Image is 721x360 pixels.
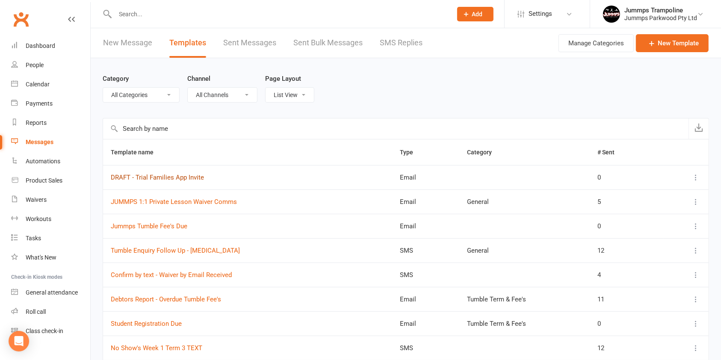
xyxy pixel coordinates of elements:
div: 12 [597,345,656,352]
a: Debtors Report - Overdue Tumble Fee's [111,295,221,303]
button: Add [457,7,493,21]
div: General attendance [26,289,78,296]
div: Messages [26,139,53,145]
a: Waivers [11,190,90,210]
td: SMS [392,238,459,263]
a: DRAFT - Trial Families App Invite [111,174,204,181]
div: Workouts [26,215,51,222]
a: General attendance kiosk mode [11,283,90,302]
div: Reports [26,119,47,126]
button: Template name [111,147,163,157]
a: Clubworx [10,9,32,30]
div: 0 [597,320,656,328]
div: Payments [26,100,53,107]
span: # Sent [597,149,624,156]
label: Category [103,74,129,84]
div: Roll call [26,308,46,315]
a: Reports [11,113,90,133]
a: No Show's Week 1 Term 3 TEXT [111,344,202,352]
span: Category [467,149,501,156]
a: New Template [636,34,709,52]
div: 5 [597,198,656,206]
div: 0 [597,223,656,230]
a: Calendar [11,75,90,94]
a: Product Sales [11,171,90,190]
div: General [467,198,582,206]
img: thumb_image1698795904.png [603,6,620,23]
a: Payments [11,94,90,113]
button: # Sent [597,147,624,157]
div: 4 [597,271,656,279]
a: New Message [103,28,152,58]
a: Automations [11,152,90,171]
a: Sent Messages [223,28,276,58]
div: Jummps Parkwood Pty Ltd [624,14,697,22]
td: Email [392,311,459,336]
label: Page Layout [265,74,301,84]
a: Jummps Tumble Fee's Due [111,222,187,230]
div: Jummps Trampoline [624,6,697,14]
span: Settings [529,4,552,24]
div: Product Sales [26,177,62,184]
div: Dashboard [26,42,55,49]
div: Automations [26,158,60,165]
td: SMS [392,263,459,287]
a: Messages [11,133,90,152]
button: Type [400,147,423,157]
td: SMS [392,336,459,360]
button: Manage Categories [558,34,634,52]
div: Open Intercom Messenger [9,331,29,351]
div: General [467,247,582,254]
span: Type [400,149,423,156]
div: 0 [597,174,656,181]
div: What's New [26,254,56,261]
div: Tumble Term & Fee's [467,320,582,328]
input: Search by name [103,118,688,139]
div: 12 [597,247,656,254]
div: Tasks [26,235,41,242]
a: SMS Replies [380,28,423,58]
a: People [11,56,90,75]
span: Template name [111,149,163,156]
td: Email [392,165,459,189]
a: Confirm by text - Waiver by Email Received [111,271,232,279]
label: Channel [187,74,210,84]
div: People [26,62,44,68]
a: Tasks [11,229,90,248]
span: Add [472,11,483,18]
a: What's New [11,248,90,267]
td: Email [392,287,459,311]
a: Workouts [11,210,90,229]
a: Dashboard [11,36,90,56]
td: Email [392,189,459,214]
div: Tumble Term & Fee's [467,296,582,303]
a: Roll call [11,302,90,322]
a: JUMMPS 1:1 Private Lesson Waiver Comms [111,198,237,206]
a: Sent Bulk Messages [293,28,363,58]
td: Email [392,214,459,238]
a: Templates [169,28,206,58]
div: Class check-in [26,328,63,334]
input: Search... [112,8,446,20]
div: Calendar [26,81,50,88]
button: Category [467,147,501,157]
a: Tumble Enquiry Follow Up - [MEDICAL_DATA] [111,247,240,254]
a: Class kiosk mode [11,322,90,341]
a: Student Registration Due [111,320,182,328]
div: Waivers [26,196,47,203]
div: 11 [597,296,656,303]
